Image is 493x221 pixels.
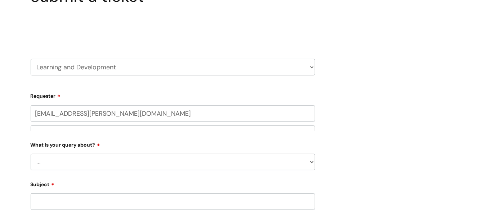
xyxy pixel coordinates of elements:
[31,125,315,142] input: Your Name
[31,139,315,148] label: What is your query about?
[31,179,315,188] label: Subject
[31,105,315,122] input: Email
[31,91,315,99] label: Requester
[31,23,315,36] h2: Select issue type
